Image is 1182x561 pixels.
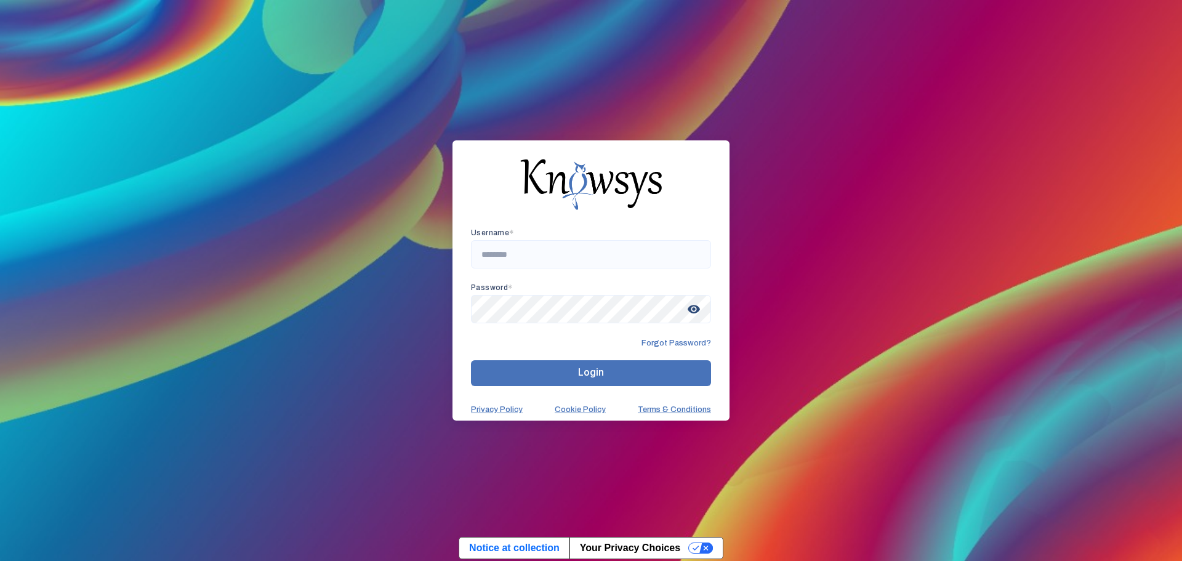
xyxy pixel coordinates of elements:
[520,159,662,209] img: knowsys-logo.png
[638,405,711,414] a: Terms & Conditions
[471,228,514,237] app-required-indication: Username
[641,338,711,348] span: Forgot Password?
[555,405,606,414] a: Cookie Policy
[459,538,569,559] a: Notice at collection
[471,283,513,292] app-required-indication: Password
[578,366,604,378] span: Login
[471,405,523,414] a: Privacy Policy
[569,538,723,559] button: Your Privacy Choices
[471,360,711,386] button: Login
[683,298,705,320] span: visibility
